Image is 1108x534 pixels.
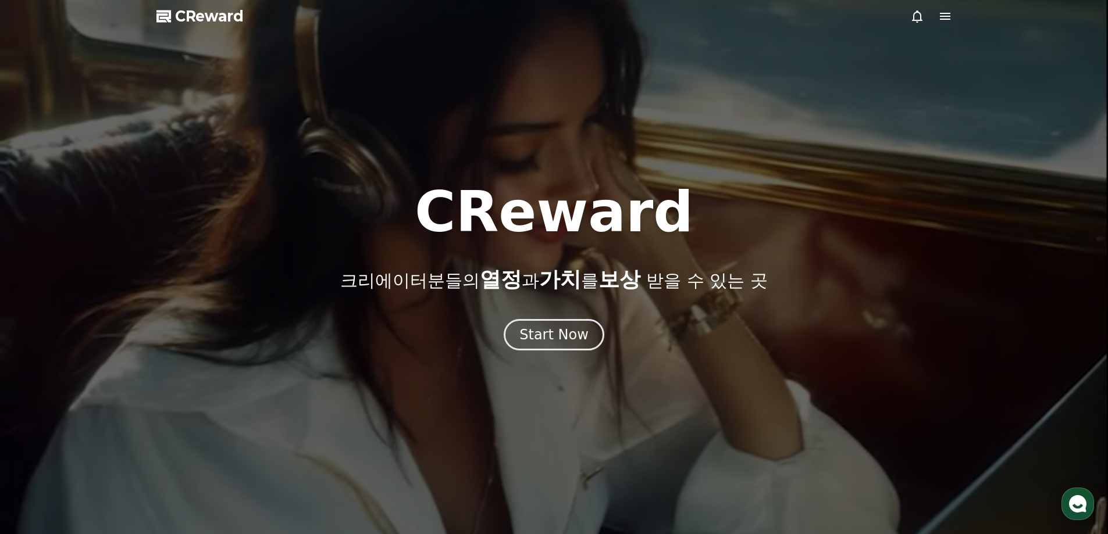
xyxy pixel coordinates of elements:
[504,331,604,342] a: Start Now
[539,267,581,291] span: 가치
[175,7,244,26] span: CReward
[340,268,767,291] p: 크리에이터분들의 과 를 받을 수 있는 곳
[37,386,44,395] span: 홈
[106,386,120,396] span: 대화
[519,325,589,344] div: Start Now
[3,368,77,397] a: 홈
[156,7,244,26] a: CReward
[598,267,640,291] span: 보상
[77,368,150,397] a: 대화
[480,267,522,291] span: 열정
[150,368,223,397] a: 설정
[180,386,194,395] span: 설정
[504,319,604,350] button: Start Now
[415,184,693,240] h1: CReward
